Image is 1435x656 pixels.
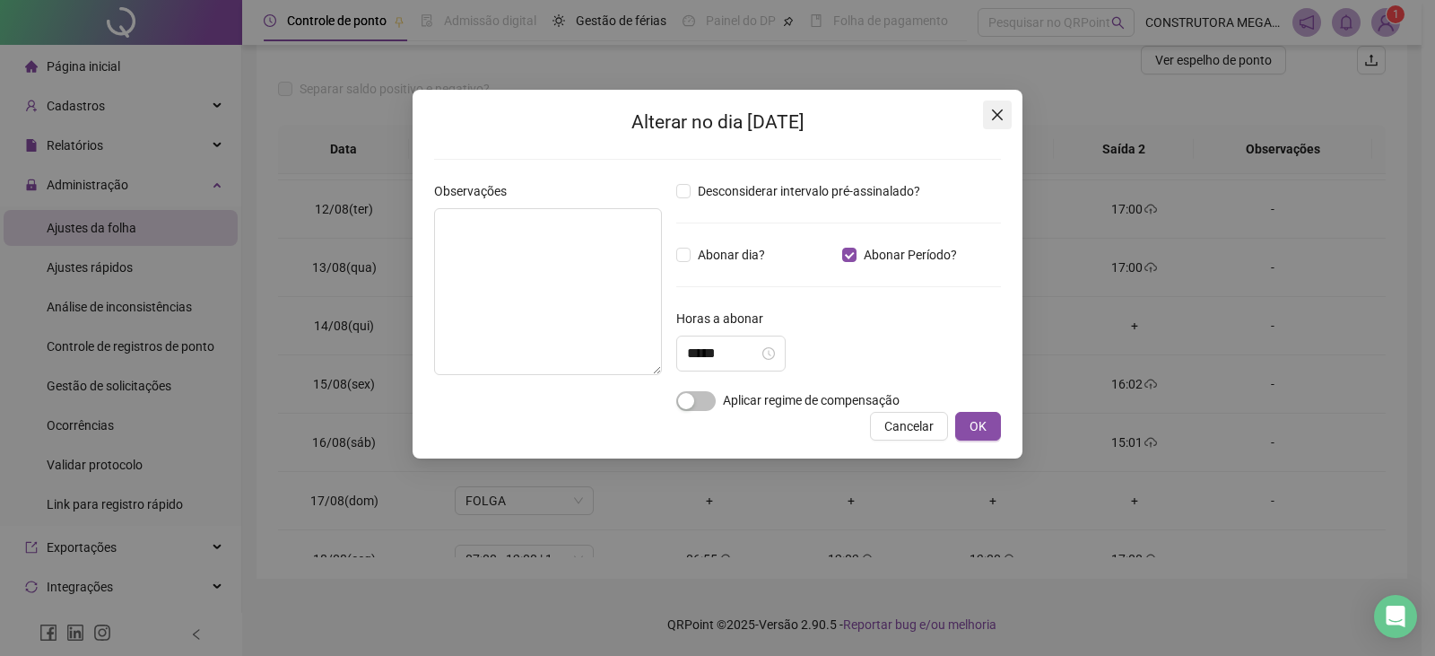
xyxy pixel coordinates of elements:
[434,108,1001,137] h2: Alterar no dia [DATE]
[990,108,1004,122] span: close
[676,309,775,328] label: Horas a abonar
[870,412,948,441] button: Cancelar
[983,101,1012,129] button: Close
[884,416,934,436] span: Cancelar
[691,181,927,201] span: Desconsiderar intervalo pré-assinalado?
[723,393,900,407] span: Aplicar regime de compensação
[955,412,1001,441] button: OK
[434,181,518,201] label: Observações
[691,245,772,265] span: Abonar dia?
[1374,595,1417,638] div: Open Intercom Messenger
[857,245,964,265] span: Abonar Período?
[970,416,987,436] span: OK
